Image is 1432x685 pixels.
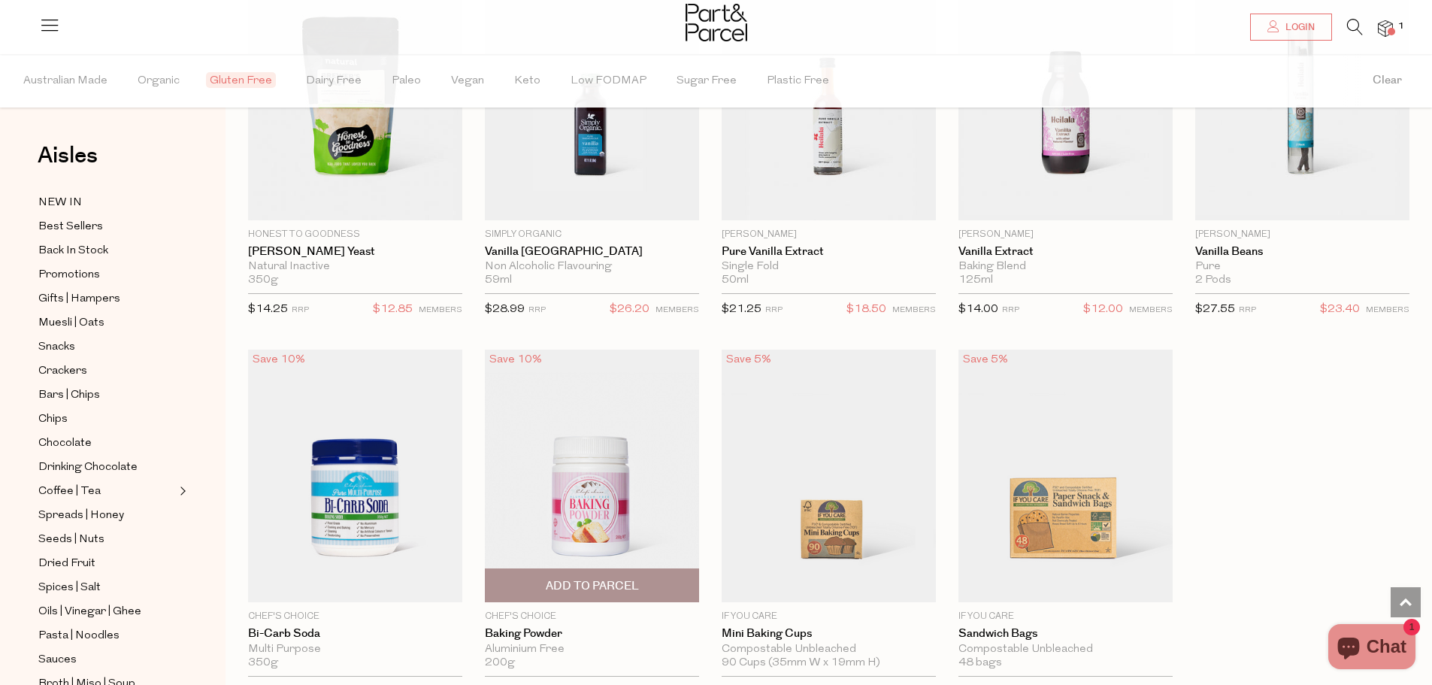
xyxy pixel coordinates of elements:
small: MEMBERS [1129,306,1173,314]
a: Snacks [38,338,175,356]
small: RRP [1002,306,1019,314]
p: If You Care [722,610,936,623]
span: 1 [1394,20,1408,33]
span: $14.25 [248,304,288,315]
a: Gifts | Hampers [38,289,175,308]
div: Save 10% [485,350,546,370]
a: Promotions [38,265,175,284]
span: Crackers [38,362,87,380]
a: [PERSON_NAME] Yeast [248,245,462,259]
button: Add To Parcel [485,568,699,602]
span: 2 Pods [1195,274,1231,287]
span: Snacks [38,338,75,356]
div: Single Fold [722,260,936,274]
a: Mini Baking Cups [722,627,936,641]
small: RRP [765,306,783,314]
p: If You Care [958,610,1173,623]
div: Compostable Unbleached [722,643,936,656]
a: Bars | Chips [38,386,175,405]
a: Baking Powder [485,627,699,641]
span: NEW IN [38,194,82,212]
button: Clear filter by Filter [1343,54,1432,108]
p: Simply Organic [485,228,699,241]
small: MEMBERS [655,306,699,314]
button: Expand/Collapse Coffee | Tea [176,482,186,500]
span: Bars | Chips [38,386,100,405]
div: Pure [1195,260,1409,274]
span: Paleo [392,55,421,108]
div: Natural Inactive [248,260,462,274]
a: Seeds | Nuts [38,530,175,549]
img: Part&Parcel [686,4,747,41]
small: MEMBERS [419,306,462,314]
a: Spices | Salt [38,578,175,597]
div: Compostable Unbleached [958,643,1173,656]
span: Pasta | Noodles [38,627,120,645]
span: Dried Fruit [38,555,95,573]
span: Add To Parcel [546,578,639,594]
span: Spreads | Honey [38,507,124,525]
span: 50ml [722,274,749,287]
small: RRP [1239,306,1256,314]
a: Spreads | Honey [38,506,175,525]
a: Vanilla Beans [1195,245,1409,259]
a: NEW IN [38,193,175,212]
span: $23.40 [1320,300,1360,320]
p: [PERSON_NAME] [722,228,936,241]
span: Promotions [38,266,100,284]
a: Chips [38,410,175,429]
p: [PERSON_NAME] [958,228,1173,241]
img: Sandwich Bags [958,350,1173,602]
span: 350g [248,274,278,287]
a: Oils | Vinegar | Ghee [38,602,175,621]
div: Save 5% [958,350,1013,370]
img: Bi-Carb Soda [248,350,462,602]
span: $14.00 [958,304,998,315]
a: Aisles [38,144,98,182]
span: Low FODMAP [571,55,646,108]
a: Pure Vanilla Extract [722,245,936,259]
span: Coffee | Tea [38,483,101,501]
span: Gifts | Hampers [38,290,120,308]
div: Save 10% [248,350,310,370]
a: Drinking Chocolate [38,458,175,477]
a: Chocolate [38,434,175,453]
span: $28.99 [485,304,525,315]
span: Seeds | Nuts [38,531,104,549]
div: Baking Blend [958,260,1173,274]
a: Crackers [38,362,175,380]
span: 350g [248,656,278,670]
span: Muesli | Oats [38,314,104,332]
span: Sugar Free [677,55,737,108]
a: Dried Fruit [38,554,175,573]
span: $21.25 [722,304,761,315]
small: MEMBERS [892,306,936,314]
a: Pasta | Noodles [38,626,175,645]
p: Chef's Choice [248,610,462,623]
span: Spices | Salt [38,579,101,597]
a: Back In Stock [38,241,175,260]
a: Vanilla [GEOGRAPHIC_DATA] [485,245,699,259]
small: RRP [528,306,546,314]
small: RRP [292,306,309,314]
p: Honest to Goodness [248,228,462,241]
span: Login [1282,21,1315,34]
a: Sandwich Bags [958,627,1173,641]
span: 90 Cups (35mm W x 19mm H) [722,656,880,670]
span: Drinking Chocolate [38,459,138,477]
span: Best Sellers [38,218,103,236]
span: 48 bags [958,656,1002,670]
a: Muesli | Oats [38,314,175,332]
span: Sauces [38,651,77,669]
span: Vegan [451,55,484,108]
span: 200g [485,656,515,670]
a: Vanilla Extract [958,245,1173,259]
span: Gluten Free [206,72,276,88]
p: Chef's Choice [485,610,699,623]
span: Australian Made [23,55,107,108]
a: Coffee | Tea [38,482,175,501]
span: $12.00 [1083,300,1123,320]
span: $27.55 [1195,304,1235,315]
span: Dairy Free [306,55,362,108]
a: Sauces [38,650,175,669]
